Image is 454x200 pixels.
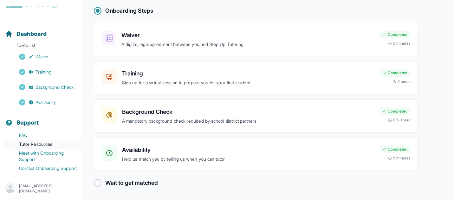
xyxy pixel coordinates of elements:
[388,156,411,161] div: 5 minutes
[5,83,81,92] a: Background Check
[5,140,81,149] a: Tutor Resources
[388,41,411,46] div: 5 minutes
[36,99,56,106] span: Availability
[5,52,81,61] a: Waiver
[16,118,39,127] span: Support
[121,41,374,48] p: A digital, legal agreement between you and Step Up Tutoring
[122,107,374,116] h3: Background Check
[5,164,81,173] a: Contact Onboarding Support
[5,68,81,76] a: Training
[36,69,52,75] span: Training
[5,149,81,164] a: Meet with Onboarding Support
[105,178,158,187] h2: Wait to get matched
[94,100,418,133] a: Background CheckA mandatory background check required by school district partnersCompleted0.5-1 hour
[5,131,81,140] a: FAQ
[122,79,374,87] p: Sign up for a virtual session to prepare you for your first student!
[94,138,418,171] a: AvailabilityHelp us match you by telling us when you can tutor.Completed5 minutes
[5,183,76,194] button: [EMAIL_ADDRESS][DOMAIN_NAME]
[3,108,78,130] button: Support
[122,69,374,78] h3: Training
[19,184,76,194] p: [EMAIL_ADDRESS][DOMAIN_NAME]
[379,145,411,153] div: Completed
[388,118,411,123] div: 0.5-1 hour
[36,54,49,60] span: Waiver
[392,79,411,84] div: 2 hours
[379,107,411,115] div: Completed
[121,31,374,40] h3: Waiver
[94,61,418,94] a: TrainingSign up for a virtual session to prepare you for your first student!Completed2 hours
[5,98,81,107] a: Availability
[105,6,153,15] h2: Onboarding Steps
[122,145,374,154] h3: Availability
[5,29,47,38] a: Dashboard
[3,19,78,41] button: Dashboard
[122,118,374,125] p: A mandatory background check required by school district partners
[16,29,47,38] span: Dashboard
[122,156,374,163] p: Help us match you by telling us when you can tutor.
[379,31,411,38] div: Completed
[3,42,78,51] p: To-do list
[94,23,418,56] a: WaiverA digital, legal agreement between you and Step Up TutoringCompleted5 minutes
[379,69,411,77] div: Completed
[36,84,74,90] span: Background Check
